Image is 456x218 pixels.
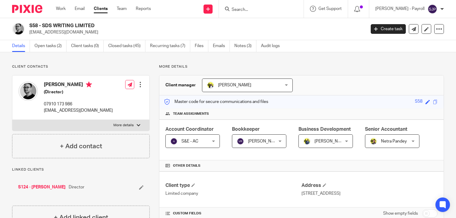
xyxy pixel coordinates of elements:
p: [EMAIL_ADDRESS][DOMAIN_NAME] [29,29,362,35]
span: Director [69,184,84,190]
a: Client tasks (0) [71,40,104,52]
a: Open tasks (2) [34,40,67,52]
a: Closed tasks (45) [108,40,145,52]
img: svg%3E [170,138,178,145]
p: 07910 173 986 [44,101,113,107]
p: Linked clients [12,167,150,172]
h3: Client manager [165,82,196,88]
i: Primary [86,82,92,88]
a: Create task [371,24,406,34]
a: Reports [136,6,151,12]
p: [PERSON_NAME] - Payroll [375,6,425,12]
h2: S58 - SDS WRITING LIMITED [29,23,295,29]
h4: + Add contact [60,142,102,151]
span: [PERSON_NAME] [218,83,251,87]
div: S58 [415,98,422,105]
a: Work [56,6,66,12]
a: Clients [94,6,108,12]
a: Email [75,6,85,12]
a: Recurring tasks (7) [150,40,190,52]
img: Dennis-Starbridge.jpg [303,138,311,145]
p: Client contacts [12,64,150,69]
a: Notes (3) [234,40,256,52]
span: Bookkeeper [232,127,260,132]
p: [STREET_ADDRESS] [301,191,438,197]
span: Senior Accountant [365,127,407,132]
p: Limited company [165,191,301,197]
h5: (Director) [44,89,113,95]
span: Netra Pandey [381,139,407,143]
span: Team assignments [173,111,209,116]
label: Show empty fields [383,210,418,216]
p: More details [159,64,444,69]
a: Details [12,40,30,52]
a: Audit logs [261,40,284,52]
img: Shain%20Shapiro.jpg [12,23,25,35]
p: More details [113,123,134,128]
img: Netra-New-Starbridge-Yellow.jpg [370,138,377,145]
img: Shain%20Shapiro.jpg [18,82,38,101]
p: Master code for secure communications and files [164,99,268,105]
a: Team [117,6,127,12]
h4: Address [301,182,438,189]
span: S&E - AC [181,139,198,143]
a: S124 - [PERSON_NAME] [18,184,66,190]
h4: Client type [165,182,301,189]
a: Files [195,40,208,52]
span: Get Support [318,7,342,11]
a: Emails [213,40,230,52]
span: Business Development [298,127,351,132]
h4: [PERSON_NAME] [44,82,113,89]
span: Account Coordinator [165,127,214,132]
span: [PERSON_NAME] [248,139,281,143]
img: Carine-Starbridge.jpg [207,82,214,89]
img: svg%3E [428,4,437,14]
span: Other details [173,163,200,168]
h4: CUSTOM FIELDS [165,211,301,216]
input: Search [231,7,285,13]
img: svg%3E [237,138,244,145]
img: Pixie [12,5,42,13]
span: [PERSON_NAME] [314,139,348,143]
p: [EMAIL_ADDRESS][DOMAIN_NAME] [44,107,113,114]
